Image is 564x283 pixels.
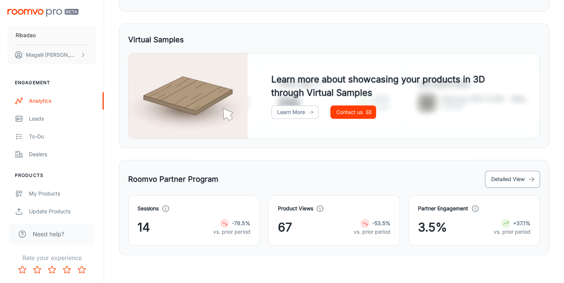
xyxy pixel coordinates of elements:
button: Detailed View [485,171,540,188]
div: Analytics [29,97,96,105]
button: Rate 1 star [15,262,30,277]
button: Magalli [PERSON_NAME] [7,45,96,65]
h5: Roomvo Partner Program [128,174,218,185]
button: Rate 3 star [45,262,59,277]
span: Need help? [33,230,64,238]
h4: Sessions [137,204,159,213]
div: To-do [29,132,96,141]
strong: +37.1% [513,220,531,226]
p: vs. prior period [354,228,390,236]
strong: -78.5% [232,220,250,226]
button: Ribadao [7,26,96,45]
p: Ribadao [16,31,36,39]
h4: Partner Engagement [418,204,468,213]
h4: Learn more about showcasing your products in 3D through Virtual Samples [271,73,516,99]
strong: -53.5% [372,220,390,226]
div: Dealers [29,150,96,158]
p: Magalli [PERSON_NAME] [26,51,78,59]
span: 14 [137,218,150,236]
h4: Product Views [278,204,313,213]
p: vs. prior period [213,228,250,236]
h5: Virtual Samples [128,34,184,45]
a: Contact us [330,105,376,119]
div: Update Products [29,207,96,215]
div: Leads [29,115,96,123]
span: 67 [278,218,292,236]
a: Learn More [271,105,318,119]
p: Rate your experience [6,253,98,262]
button: Rate 4 star [59,262,74,277]
p: vs. prior period [494,228,531,236]
div: My Products [29,190,96,198]
span: 3.5% [418,218,447,236]
button: Rate 2 star [30,262,45,277]
button: Rate 5 star [74,262,89,277]
img: Roomvo PRO Beta [7,9,78,17]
